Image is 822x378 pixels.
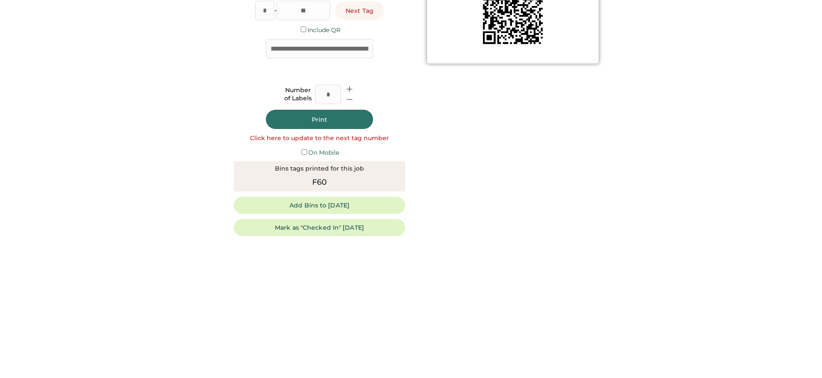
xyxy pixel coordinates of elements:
button: Add Bins to [DATE] [234,197,405,214]
button: Print [266,110,373,129]
div: Bins tags printed for this job [275,165,364,173]
label: On Mobile [308,149,339,156]
div: Number of Labels [284,86,312,103]
div: F60 [312,177,327,188]
button: Mark as "Checked In" [DATE] [234,219,405,236]
label: Include QR [307,26,340,34]
div: Click here to update to the next tag number [250,134,389,143]
button: Next Tag [335,1,384,20]
div: - [274,6,277,15]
